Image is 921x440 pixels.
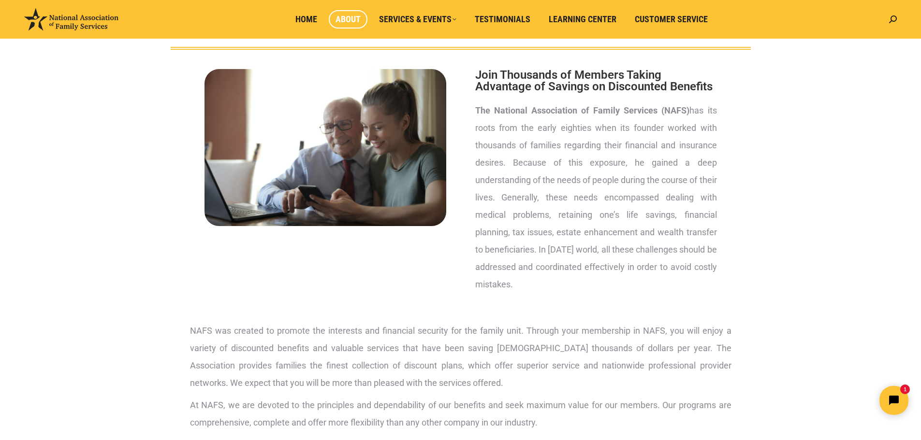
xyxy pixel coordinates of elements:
iframe: Tidio Chat [750,378,917,423]
img: National Association of Family Services [24,8,118,30]
a: About [329,10,367,28]
p: has its roots from the early eighties when its founder worked with thousands of families regardin... [475,102,717,293]
h2: Join Thousands of Members Taking Advantage of Savings on Discounted Benefits [475,69,717,92]
a: Learning Center [542,10,623,28]
a: Testimonials [468,10,537,28]
span: Services & Events [379,14,456,25]
span: Home [295,14,317,25]
a: Customer Service [628,10,715,28]
strong: The National Association of Family Services (NAFS) [475,105,690,115]
span: Learning Center [549,14,616,25]
span: Customer Service [635,14,708,25]
p: NAFS was created to promote the interests and financial security for the family unit. Through you... [190,322,731,392]
span: About [336,14,361,25]
a: Home [289,10,324,28]
span: Testimonials [475,14,530,25]
img: About National Association of Family Services [205,69,446,226]
p: At NAFS, we are devoted to the principles and dependability of our benefits and seek maximum valu... [190,397,731,431]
